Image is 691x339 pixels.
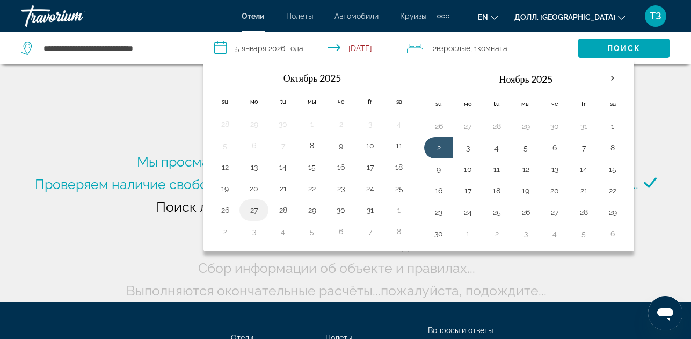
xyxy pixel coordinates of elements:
[361,181,379,196] button: День 24
[203,32,396,64] button: Выберите дату заезда и выезда
[245,181,263,196] button: День 20
[459,162,476,177] button: День 10
[430,205,447,220] button: День 23
[499,73,552,85] ya-tr-span: Ноябрь 2025
[437,44,470,53] ya-tr-span: Взрослые
[274,203,292,218] button: День 28
[274,224,292,239] button: День 4
[245,138,263,153] button: День 6
[517,226,534,241] button: День 3
[198,260,475,276] ya-tr-span: Сбор информации об объекте и правилах...
[642,5,670,27] button: Пользовательское меню
[35,176,638,192] ya-tr-span: Проверяем наличие свободных мест на выбранные вами даты и в выбранном вами регионе...
[470,44,477,53] ya-tr-span: , 1
[428,326,493,335] a: Вопросы и ответы
[390,160,408,175] button: День 18
[216,117,234,132] button: День 28
[517,162,534,177] button: День 12
[575,205,592,220] button: День 28
[607,44,641,53] span: Поиск
[430,162,447,177] button: День 9
[514,9,625,25] button: Изменить валюту
[303,117,321,132] button: День 1
[303,224,321,239] button: День 5
[361,138,379,153] button: День 10
[546,119,563,134] button: День 30
[286,12,313,20] ya-tr-span: Полеты
[361,160,379,175] button: День 17
[334,12,379,20] ya-tr-span: Автомобили
[332,138,350,153] button: День 9
[361,224,379,239] button: День 7
[546,226,563,241] button: День 4
[332,203,350,218] button: День 30
[488,226,505,241] button: День 2
[575,119,592,134] button: День 31
[274,181,292,196] button: День 21
[459,205,476,220] button: День 24
[430,119,447,134] button: День 26
[514,13,615,21] ya-tr-span: Долл. [GEOGRAPHIC_DATA]
[517,140,534,155] button: День 5
[650,10,661,21] ya-tr-span: ТЗ
[575,226,592,241] button: День 5
[216,138,234,153] button: День 5
[332,224,350,239] button: День 6
[274,117,292,132] button: День 30
[459,140,476,155] button: День 3
[156,199,517,215] ya-tr-span: Поиск лучшей цены у более чем десятка поставщиков...
[396,32,578,64] button: Путешественники: 2 взрослых, 0 детей
[433,44,437,53] ya-tr-span: 2
[216,224,234,239] button: День 2
[245,160,263,175] button: День 13
[604,226,621,241] button: День 6
[478,13,488,21] ya-tr-span: en
[216,203,234,218] button: День 26
[459,183,476,198] button: День 17
[390,181,408,196] button: День 25
[430,226,447,241] button: День 30
[42,40,187,56] input: Поиск места назначения в отеле
[137,154,536,170] ya-tr-span: Мы просматриваем более 3 000 000 отелей и апартаментов...
[478,9,498,25] button: Изменить язык
[126,283,381,299] ya-tr-span: Выполняются окончательные расчёты...
[245,224,263,239] button: День 3
[575,140,592,155] button: День 7
[390,224,408,239] button: День 8
[517,183,534,198] button: День 19
[477,44,507,53] ya-tr-span: Комната
[216,160,234,175] button: День 12
[604,162,621,177] button: День 15
[604,119,621,134] button: День 1
[546,140,563,155] button: День 6
[604,183,621,198] button: День 22
[488,205,505,220] button: День 25
[578,39,670,58] button: Поиск
[546,205,563,220] button: День 27
[488,162,505,177] button: День 11
[575,183,592,198] button: День 21
[216,181,234,196] button: День 19
[488,183,505,198] button: День 18
[245,203,263,218] button: День 27
[381,283,547,299] ya-tr-span: пожалуйста, подождите...
[517,205,534,220] button: День 26
[437,8,449,25] button: Дополнительные элементы навигации
[303,181,321,196] button: День 22
[303,138,321,153] button: День 8
[575,162,592,177] button: День 14
[424,66,627,244] table: Правая календарная сетка
[361,203,379,218] button: День 31
[546,183,563,198] button: День 20
[21,2,129,30] a: Травориум
[274,138,292,153] button: День 7
[604,205,621,220] button: День 29
[245,117,263,132] button: День 29
[488,119,505,134] button: День 28
[242,12,265,20] a: Отели
[332,181,350,196] button: День 23
[303,160,321,175] button: День 15
[210,66,413,242] table: Левая календарная сетка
